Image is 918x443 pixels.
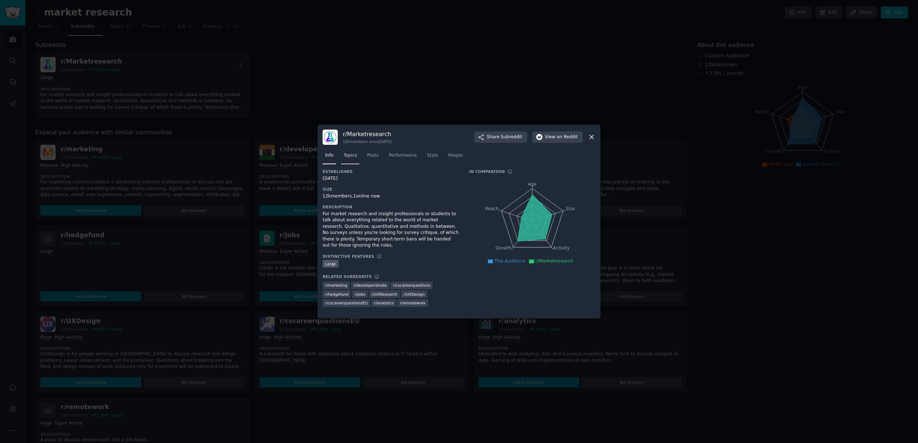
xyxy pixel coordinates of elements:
span: View [545,134,578,140]
a: Posts [364,150,381,165]
span: r/ developersIndia [354,283,387,288]
tspan: Size [566,206,575,211]
div: For market research and insight professionals or students to talk about everything related to the... [323,211,459,249]
tspan: Age [528,182,537,187]
h3: Established [323,169,459,174]
a: People [446,150,465,165]
span: r/ remotework [400,300,425,305]
a: Topics [341,150,359,165]
a: Info [323,150,336,165]
span: r/ marketing [325,283,347,288]
span: Performance [389,152,417,159]
a: Performance [386,150,419,165]
a: Stats [424,150,441,165]
span: on Reddit [557,134,578,140]
span: This Audience [494,259,525,264]
img: Marketresearch [323,130,338,145]
span: Share [487,134,522,140]
tspan: Growth [495,246,511,251]
span: r/Marketresearch [535,259,573,264]
span: r/ cscareerquestionsEU [325,300,368,305]
span: r/ analytics [374,300,394,305]
tspan: Reach [485,206,499,211]
h3: Related Subreddits [323,274,372,279]
span: Stats [427,152,438,159]
span: r/ jobs [355,292,365,297]
div: Large [323,260,338,268]
button: Viewon Reddit [532,131,583,143]
h3: r/ Marketresearch [343,130,392,138]
tspan: Activity [553,246,570,251]
span: Posts [367,152,379,159]
h3: In Comparison [469,169,505,174]
span: r/ UXDesign [403,292,425,297]
span: Topics [344,152,357,159]
h3: Size [323,187,459,192]
button: ShareSubreddit [474,131,527,143]
span: r/ cscareerquestions [393,283,430,288]
div: 12k members since [DATE] [343,139,392,144]
h3: Description [323,204,459,209]
h3: Distinctive Features [323,254,374,259]
span: Subreddit [501,134,522,140]
span: r/ UXResearch [372,292,397,297]
span: Info [325,152,333,159]
div: [DATE] [323,175,459,182]
span: r/ hedgefund [325,292,348,297]
span: People [448,152,463,159]
div: 12k members, 1 online now [323,193,459,200]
